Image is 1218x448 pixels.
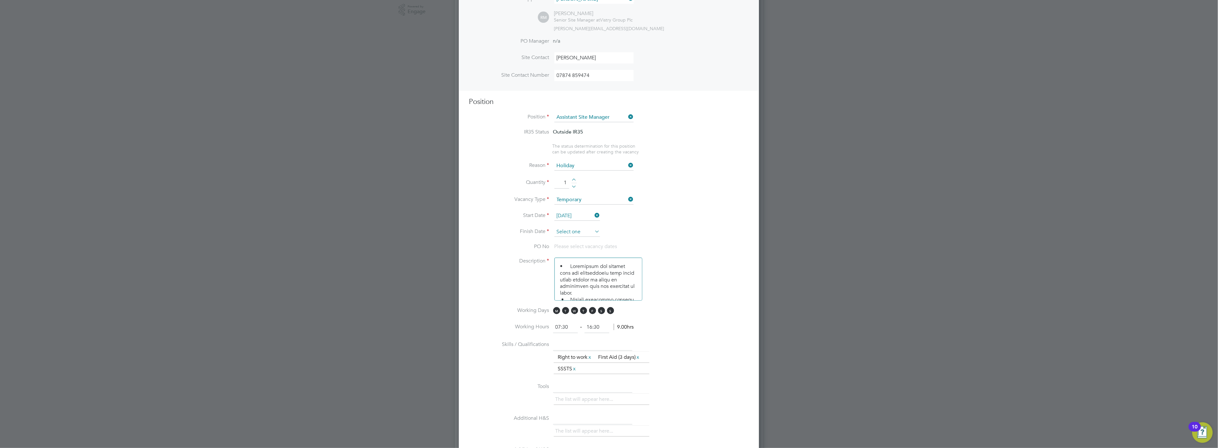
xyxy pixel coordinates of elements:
h3: Position [469,97,749,107]
label: Skills / Qualifications [469,341,549,348]
label: Additional H&S [469,415,549,422]
label: Site Contact Number [469,72,549,79]
input: Select one [554,227,600,237]
span: RM [538,12,549,23]
label: IR35 Status [469,129,549,135]
input: Select one [554,161,634,171]
a: x [588,353,592,361]
li: The list will appear here... [555,427,616,435]
label: Vacancy Type [469,196,549,203]
input: Select one [554,195,634,205]
span: M [553,307,560,314]
label: Quantity [469,179,549,186]
label: Position [469,114,549,120]
span: S [607,307,614,314]
span: n/a [553,38,561,44]
a: x [572,365,577,373]
div: Vistry Group Plc [554,17,633,23]
span: Senior Site Manager at [554,17,600,23]
input: 08:00 [553,322,578,333]
div: 10 [1192,427,1198,435]
span: S [598,307,605,314]
label: Reason [469,162,549,169]
input: 17:00 [585,322,609,333]
input: Select one [554,211,600,221]
div: [PERSON_NAME] [554,10,633,17]
label: Finish Date [469,228,549,235]
span: 9.00hrs [614,324,634,330]
span: T [562,307,569,314]
label: Working Days [469,307,549,314]
span: Please select vacancy dates [554,243,617,250]
label: PO No [469,243,549,250]
label: PO Manager [469,38,549,45]
label: Description [469,258,549,264]
li: The list will appear here... [555,395,616,404]
span: T [580,307,587,314]
span: [PERSON_NAME][EMAIL_ADDRESS][DOMAIN_NAME] [554,26,664,31]
label: Start Date [469,212,549,219]
label: Tools [469,383,549,390]
label: Site Contact [469,54,549,61]
span: Outside IR35 [553,129,583,135]
li: Right to work [555,353,595,362]
span: ‐ [579,324,583,330]
span: F [589,307,596,314]
li: First Aid (3 days) [596,353,643,362]
label: Working Hours [469,323,549,330]
span: W [571,307,578,314]
input: Search for... [554,113,634,122]
li: SSSTS [555,365,579,373]
button: Open Resource Center, 10 new notifications [1192,422,1213,443]
span: The status determination for this position can be updated after creating the vacancy [553,143,639,155]
a: x [636,353,640,361]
